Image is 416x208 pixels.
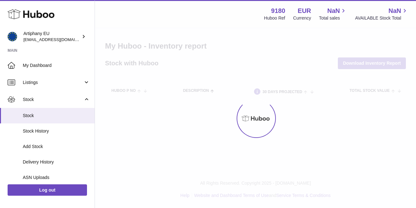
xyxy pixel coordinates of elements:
[298,7,311,15] strong: EUR
[327,7,340,15] span: NaN
[23,144,90,150] span: Add Stock
[388,7,401,15] span: NaN
[319,15,347,21] span: Total sales
[23,37,93,42] span: [EMAIL_ADDRESS][DOMAIN_NAME]
[355,7,408,21] a: NaN AVAILABLE Stock Total
[355,15,408,21] span: AVAILABLE Stock Total
[8,184,87,196] a: Log out
[23,159,90,165] span: Delivery History
[23,113,90,119] span: Stock
[23,62,90,68] span: My Dashboard
[23,31,80,43] div: Artiphany EU
[293,15,311,21] div: Currency
[319,7,347,21] a: NaN Total sales
[271,7,285,15] strong: 9180
[23,128,90,134] span: Stock History
[23,97,83,103] span: Stock
[264,15,285,21] div: Huboo Ref
[8,32,17,41] img: artiphany@artiphany.eu
[23,175,90,181] span: ASN Uploads
[23,80,83,86] span: Listings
